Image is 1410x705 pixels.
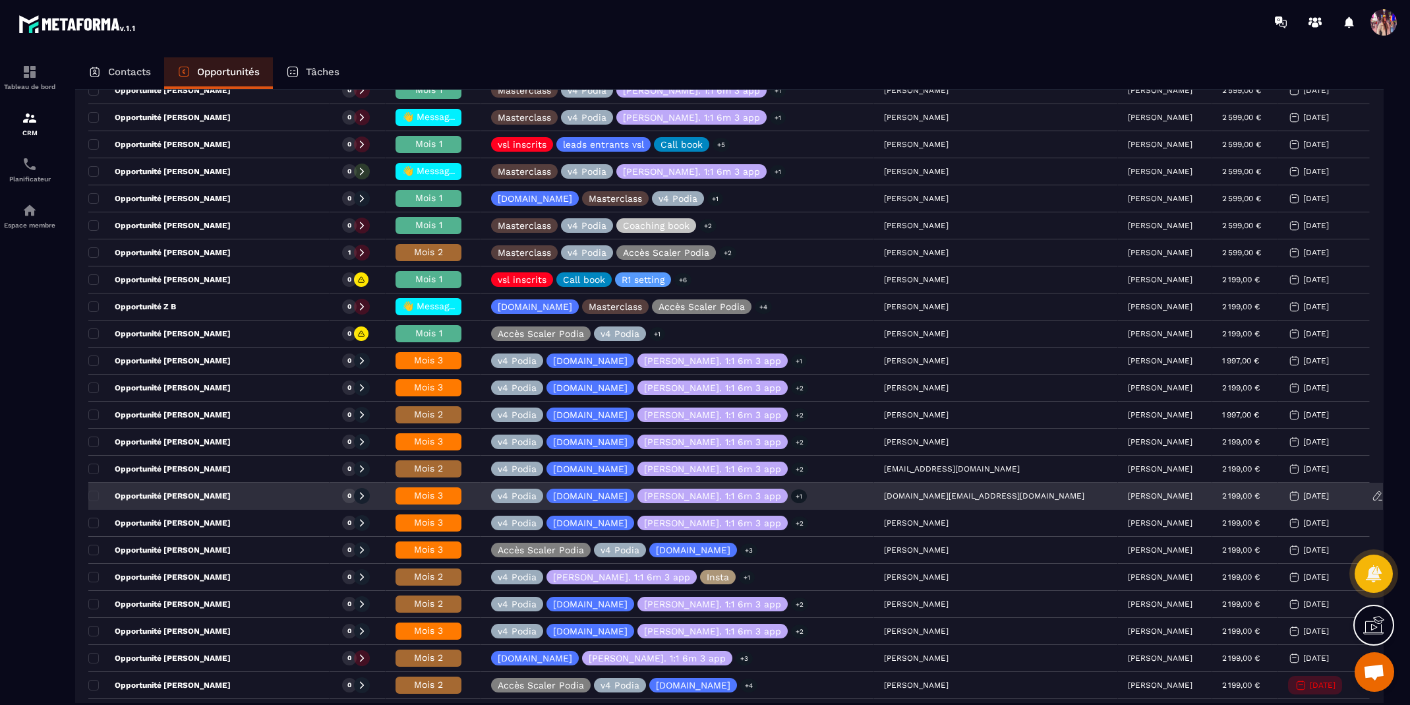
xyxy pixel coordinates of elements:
p: [DATE] [1303,302,1329,311]
p: [PERSON_NAME] [1128,302,1192,311]
p: [PERSON_NAME]. 1:1 6m 3 app [644,599,781,609]
p: [PERSON_NAME]. 1:1 6m 3 app [644,410,781,419]
p: [DATE] [1303,572,1329,582]
p: 1 [348,248,351,257]
p: Opportunité Z B [88,301,176,312]
p: Opportunité [PERSON_NAME] [88,85,231,96]
p: 2 199,00 € [1222,518,1260,528]
p: Masterclass [589,302,642,311]
p: 0 [347,167,351,176]
p: Opportunité [PERSON_NAME] [88,139,231,150]
span: Mois 3 [414,517,443,528]
p: Opportunité [PERSON_NAME] [88,545,231,555]
span: Mois 1 [415,220,442,230]
p: [DOMAIN_NAME] [498,654,572,663]
p: v4 Podia [498,491,537,501]
p: v4 Podia [568,113,606,122]
p: v4 Podia [498,518,537,528]
p: 2 599,00 € [1222,86,1261,95]
p: leads entrants vsl [563,140,644,149]
p: 2 199,00 € [1222,572,1260,582]
p: [PERSON_NAME]. 1:1 6m 3 app [623,167,760,176]
p: v4 Podia [498,464,537,474]
p: v4 Podia [568,86,606,95]
p: Call book [661,140,703,149]
p: 2 599,00 € [1222,140,1261,149]
p: 0 [347,302,351,311]
p: [DATE] [1303,140,1329,149]
p: Opportunité [PERSON_NAME] [88,247,231,258]
p: [DATE] [1303,86,1329,95]
p: Planificateur [3,175,56,183]
span: Mois 2 [414,247,443,257]
p: v4 Podia [601,545,639,555]
p: v4 Podia [601,329,639,338]
p: 2 599,00 € [1222,167,1261,176]
p: Masterclass [589,194,642,203]
p: [PERSON_NAME] [1128,248,1192,257]
p: Opportunité [PERSON_NAME] [88,437,231,447]
p: [PERSON_NAME] [1128,491,1192,501]
p: [DATE] [1303,275,1329,284]
a: formationformationCRM [3,100,56,146]
p: [PERSON_NAME]. 1:1 6m 3 app [623,86,760,95]
p: [DATE] [1303,167,1329,176]
p: 0 [347,627,351,636]
p: [PERSON_NAME] [1128,167,1192,176]
p: Opportunité [PERSON_NAME] [88,680,231,690]
p: Opportunité [PERSON_NAME] [88,355,231,366]
p: [PERSON_NAME]. 1:1 6m 3 app [644,464,781,474]
p: 0 [347,518,351,528]
p: [DATE] [1303,113,1329,122]
p: [DATE] [1303,654,1329,663]
span: Mois 3 [414,625,443,636]
p: Opportunité [PERSON_NAME] [88,653,231,663]
p: +3 [740,543,757,557]
p: +2 [699,219,717,233]
p: vsl inscrits [498,275,546,284]
p: 0 [347,275,351,284]
span: Mois 3 [414,490,443,501]
p: [PERSON_NAME] [1128,113,1192,122]
p: v4 Podia [498,572,537,582]
p: [DOMAIN_NAME] [498,194,572,203]
p: [DOMAIN_NAME] [553,518,628,528]
p: Opportunité [PERSON_NAME] [88,491,231,501]
p: [PERSON_NAME]. 1:1 6m 3 app [589,654,726,663]
p: +2 [791,381,808,395]
p: v4 Podia [568,221,606,230]
p: 0 [347,437,351,446]
p: +1 [791,489,807,503]
p: Opportunité [PERSON_NAME] [88,166,231,177]
p: 0 [347,86,351,95]
span: Mois 3 [414,382,443,392]
p: +4 [755,300,772,314]
p: [PERSON_NAME] [1128,140,1192,149]
span: Mois 2 [414,463,443,474]
p: Accès Scaler Podia [498,545,584,555]
p: 0 [347,221,351,230]
p: 2 599,00 € [1222,221,1261,230]
img: formation [22,64,38,80]
p: [PERSON_NAME] [1128,329,1192,338]
p: 2 199,00 € [1222,464,1260,474]
p: [PERSON_NAME] [1128,518,1192,528]
p: 0 [347,113,351,122]
p: [PERSON_NAME]. 1:1 6m 3 app [644,383,781,392]
p: [PERSON_NAME]. 1:1 6m 3 app [553,572,690,582]
span: Mois 2 [414,409,443,419]
p: [DATE] [1303,383,1329,392]
p: [DATE] [1303,437,1329,446]
p: 2 199,00 € [1222,302,1260,311]
p: v4 Podia [568,167,606,176]
p: v4 Podia [601,681,639,690]
p: +4 [740,679,757,692]
p: [DATE] [1303,545,1329,555]
a: Opportunités [164,57,273,89]
p: [PERSON_NAME] [1128,383,1192,392]
img: scheduler [22,156,38,172]
p: 2 599,00 € [1222,248,1261,257]
p: [PERSON_NAME]. 1:1 6m 3 app [644,437,781,446]
p: +1 [770,84,786,98]
p: Masterclass [498,248,551,257]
